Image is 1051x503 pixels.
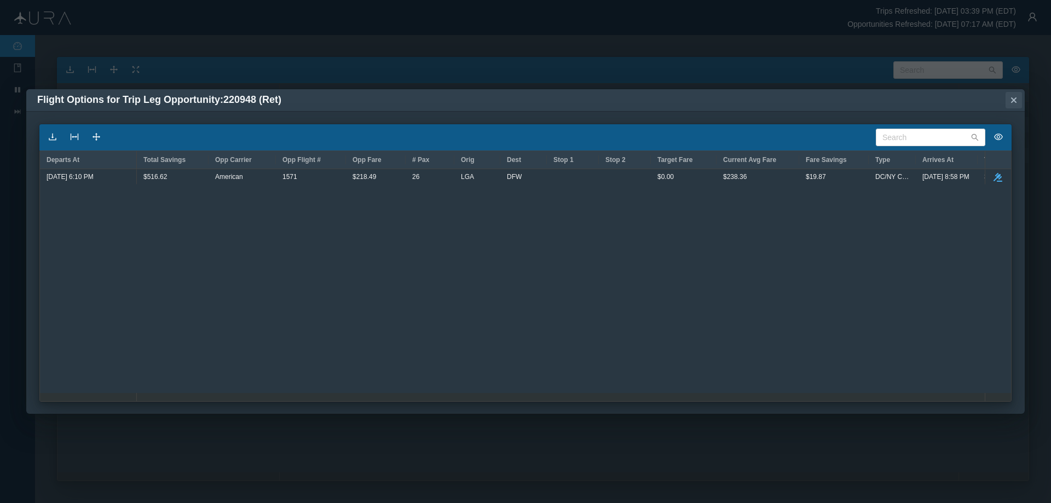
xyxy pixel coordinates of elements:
[47,156,79,164] span: Departs At
[44,129,61,146] button: icon: download
[412,156,429,164] span: # Pax
[1006,92,1022,108] button: Close
[143,170,167,184] span: $516.62
[282,156,321,164] span: Opp Flight #
[215,170,243,184] span: American
[143,156,186,164] span: Total Savings
[984,156,1025,164] span: Trip Duration
[875,170,909,184] span: DC/NY Combo
[412,170,419,184] span: 26
[88,129,105,146] button: icon: drag
[875,156,890,164] span: Type
[47,170,94,184] span: [DATE] 6:10 PM
[223,94,281,105] span: 220948 (Ret)
[806,170,826,184] span: $19.87
[37,94,281,105] span: Flight Options for Trip Leg Opportunity:
[971,134,979,141] i: icon: search
[990,129,1007,146] button: icon: eye
[461,156,475,164] span: Orig
[984,170,1004,184] span: 3h48m
[553,156,574,164] span: Stop 1
[353,156,382,164] span: Opp Fare
[507,170,522,184] span: DFW
[461,170,474,184] span: LGA
[282,170,297,184] span: 1571
[66,129,83,146] button: icon: column-width
[723,156,776,164] span: Current Avg Fare
[657,156,692,164] span: Target Fare
[215,156,252,164] span: Opp Carrier
[806,156,847,164] span: Fare Savings
[353,170,376,184] span: $218.49
[507,156,521,164] span: Dest
[922,156,954,164] span: Arrives At
[605,156,626,164] span: Stop 2
[723,170,747,184] span: $238.36
[657,170,674,184] span: $0.00
[922,170,969,184] span: [DATE] 8:58 PM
